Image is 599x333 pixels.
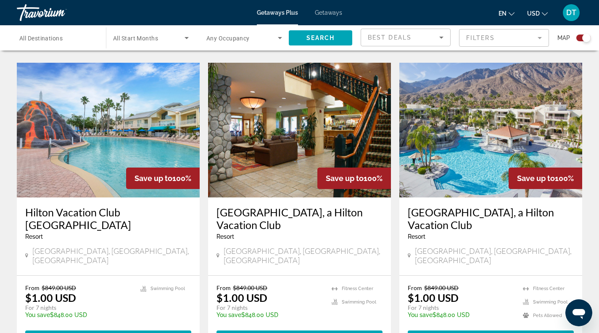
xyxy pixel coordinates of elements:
span: USD [527,10,540,17]
a: Travorium [17,2,101,24]
span: $849.00 USD [233,284,267,291]
span: Resort [408,233,425,240]
span: [GEOGRAPHIC_DATA], [GEOGRAPHIC_DATA], [GEOGRAPHIC_DATA] [32,246,191,265]
span: Resort [25,233,43,240]
p: $1.00 USD [25,291,76,304]
span: Swimming Pool [533,299,567,305]
span: Search [306,35,335,41]
p: $1.00 USD [408,291,459,304]
span: Pets Allowed [533,313,562,318]
span: All Destinations [19,35,63,42]
span: Save up to [326,174,364,183]
iframe: Button to launch messaging window [565,299,592,326]
img: 2750O01X.jpg [17,63,200,197]
span: From [408,284,422,291]
span: Swimming Pool [150,286,185,291]
button: Change language [499,7,515,19]
span: Resort [216,233,234,240]
p: $1.00 USD [216,291,267,304]
div: 100% [509,168,582,189]
div: 100% [126,168,200,189]
a: Getaways Plus [257,9,298,16]
a: Hilton Vacation Club [GEOGRAPHIC_DATA] [25,206,191,231]
button: User Menu [560,4,582,21]
div: 100% [317,168,391,189]
button: Filter [459,29,549,47]
span: Save up to [135,174,172,183]
span: Fitness Center [533,286,565,291]
p: For 7 nights [408,304,515,312]
p: For 7 nights [216,304,323,312]
button: Search [289,30,352,45]
p: $848.00 USD [25,312,132,318]
span: $849.00 USD [42,284,76,291]
a: [GEOGRAPHIC_DATA], a Hilton Vacation Club [216,206,383,231]
span: [GEOGRAPHIC_DATA], [GEOGRAPHIC_DATA], [GEOGRAPHIC_DATA] [224,246,383,265]
a: [GEOGRAPHIC_DATA], a Hilton Vacation Club [408,206,574,231]
p: $848.00 USD [408,312,515,318]
span: $849.00 USD [424,284,459,291]
mat-select: Sort by [368,32,443,43]
a: Getaways [315,9,342,16]
button: Change currency [527,7,548,19]
p: For 7 nights [25,304,132,312]
span: You save [408,312,433,318]
span: Best Deals [368,34,412,41]
img: 4066O01X.jpg [208,63,391,197]
p: $848.00 USD [216,312,323,318]
span: Any Occupancy [206,35,250,42]
span: You save [25,312,50,318]
span: DT [566,8,576,17]
span: You save [216,312,241,318]
span: Map [557,32,570,44]
img: DP18E01X.jpg [399,63,582,197]
span: [GEOGRAPHIC_DATA], [GEOGRAPHIC_DATA], [GEOGRAPHIC_DATA] [415,246,574,265]
span: en [499,10,507,17]
span: From [216,284,231,291]
span: From [25,284,40,291]
span: All Start Months [113,35,158,42]
span: Save up to [517,174,555,183]
span: Swimming Pool [342,299,376,305]
span: Fitness Center [342,286,373,291]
